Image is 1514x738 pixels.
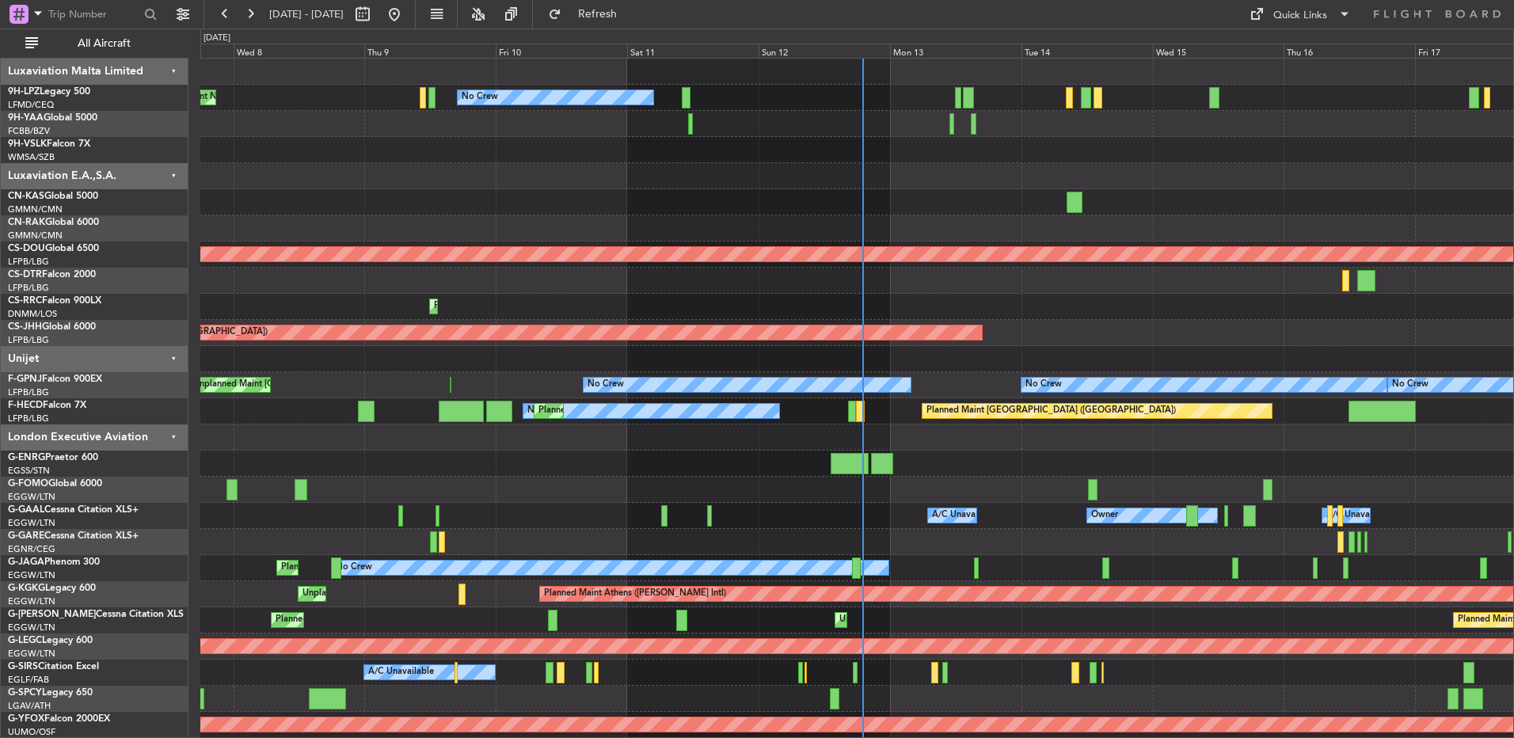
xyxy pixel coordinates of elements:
div: Planned Maint [GEOGRAPHIC_DATA] ([GEOGRAPHIC_DATA]) [276,608,525,632]
a: EGGW/LTN [8,569,55,581]
a: UUMO/OSF [8,726,55,738]
span: G-KGKG [8,584,45,593]
a: GMMN/CMN [8,230,63,242]
div: Sun 12 [759,44,890,58]
div: No Crew [462,86,498,109]
a: G-KGKGLegacy 600 [8,584,96,593]
a: EGGW/LTN [8,622,55,633]
a: EGGW/LTN [8,595,55,607]
a: F-HECDFalcon 7X [8,401,86,410]
span: All Aircraft [41,38,167,49]
div: Owner [1091,504,1118,527]
div: Thu 16 [1284,44,1415,58]
a: LFPB/LBG [8,413,49,424]
div: Planned Maint [GEOGRAPHIC_DATA] ([GEOGRAPHIC_DATA]) [538,399,788,423]
div: Sat 11 [627,44,759,58]
div: Unplanned Maint [GEOGRAPHIC_DATA] ([GEOGRAPHIC_DATA]) [839,608,1100,632]
span: CN-RAK [8,218,45,227]
a: G-SIRSCitation Excel [8,662,99,671]
div: Planned Maint [GEOGRAPHIC_DATA] ([GEOGRAPHIC_DATA]) [281,556,531,580]
a: GMMN/CMN [8,204,63,215]
a: G-[PERSON_NAME]Cessna Citation XLS [8,610,184,619]
div: Planned Maint [GEOGRAPHIC_DATA] ([GEOGRAPHIC_DATA]) [926,399,1176,423]
span: CS-JHH [8,322,42,332]
a: 9H-YAAGlobal 5000 [8,113,97,123]
a: EGGW/LTN [8,491,55,503]
span: 9H-LPZ [8,87,40,97]
div: No Crew [336,556,372,580]
button: Refresh [541,2,636,27]
div: No Crew [588,373,624,397]
span: Refresh [565,9,631,20]
span: CS-RRC [8,296,42,306]
a: CN-KASGlobal 5000 [8,192,98,201]
span: G-[PERSON_NAME] [8,610,96,619]
span: F-GPNJ [8,375,42,384]
span: G-SIRS [8,662,38,671]
a: G-SPCYLegacy 650 [8,688,93,698]
span: G-LEGC [8,636,42,645]
a: 9H-VSLKFalcon 7X [8,139,90,149]
span: F-HECD [8,401,43,410]
span: 9H-YAA [8,113,44,123]
a: EGGW/LTN [8,648,55,660]
button: All Aircraft [17,31,172,56]
a: WMSA/SZB [8,151,55,163]
a: CS-DOUGlobal 6500 [8,244,99,253]
span: CS-DOU [8,244,45,253]
span: CS-DTR [8,270,42,280]
button: Quick Links [1242,2,1359,27]
a: G-LEGCLegacy 600 [8,636,93,645]
a: LFPB/LBG [8,282,49,294]
div: No Crew [1025,373,1062,397]
div: Unplanned Maint [GEOGRAPHIC_DATA] (Ataturk) [302,582,502,606]
a: LFPB/LBG [8,256,49,268]
a: CS-JHHGlobal 6000 [8,322,96,332]
div: A/C Unavailable [368,660,434,684]
div: A/C Unavailable [932,504,998,527]
a: G-ENRGPraetor 600 [8,453,98,462]
a: LGAV/ATH [8,700,51,712]
span: [DATE] - [DATE] [269,7,344,21]
a: 9H-LPZLegacy 500 [8,87,90,97]
a: CS-DTRFalcon 2000 [8,270,96,280]
a: CN-RAKGlobal 6000 [8,218,99,227]
a: CS-RRCFalcon 900LX [8,296,101,306]
a: EGSS/STN [8,465,50,477]
span: G-SPCY [8,688,42,698]
div: Fri 10 [496,44,627,58]
span: G-JAGA [8,557,44,567]
input: Trip Number [48,2,139,26]
div: Planned Maint Athens ([PERSON_NAME] Intl) [544,582,726,606]
span: G-GARE [8,531,44,541]
a: G-FOMOGlobal 6000 [8,479,102,489]
a: FCBB/BZV [8,125,50,137]
div: Quick Links [1273,8,1327,24]
div: Thu 9 [364,44,496,58]
span: G-FOMO [8,479,48,489]
span: G-ENRG [8,453,45,462]
span: 9H-VSLK [8,139,47,149]
a: EGNR/CEG [8,543,55,555]
div: Planned Maint Lagos ([PERSON_NAME]) [434,295,598,318]
div: Wed 15 [1153,44,1284,58]
a: G-GARECessna Citation XLS+ [8,531,139,541]
span: G-GAAL [8,505,44,515]
span: G-YFOX [8,714,44,724]
a: G-JAGAPhenom 300 [8,557,100,567]
div: Mon 13 [890,44,1021,58]
a: LFPB/LBG [8,334,49,346]
a: LFPB/LBG [8,386,49,398]
a: G-YFOXFalcon 2000EX [8,714,110,724]
div: No Crew [527,399,564,423]
a: LFMD/CEQ [8,99,54,111]
div: No Crew [1392,373,1428,397]
a: F-GPNJFalcon 900EX [8,375,102,384]
div: A/C Unavailable [1326,504,1392,527]
div: Tue 14 [1021,44,1153,58]
a: EGGW/LTN [8,517,55,529]
span: CN-KAS [8,192,44,201]
div: [DATE] [204,32,230,45]
a: EGLF/FAB [8,674,49,686]
a: DNMM/LOS [8,308,57,320]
